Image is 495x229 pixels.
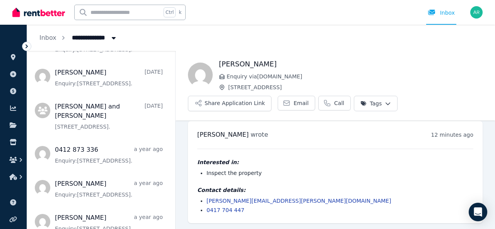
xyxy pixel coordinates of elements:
[251,131,268,138] span: wrote
[228,83,483,91] span: [STREET_ADDRESS]
[469,203,487,221] div: Open Intercom Messenger
[318,96,351,110] a: Call
[207,198,391,204] a: [PERSON_NAME][EMAIL_ADDRESS][PERSON_NAME][DOMAIN_NAME]
[294,99,309,107] span: Email
[55,102,163,131] a: [PERSON_NAME] and [PERSON_NAME][DATE][STREET_ADDRESS].
[188,96,271,111] button: Share Application Link
[55,145,163,165] a: 0412 873 336a year agoEnquiry:[STREET_ADDRESS].
[219,59,483,70] h1: [PERSON_NAME]
[334,99,344,107] span: Call
[431,132,473,138] time: 12 minutes ago
[470,6,483,19] img: Aram Rudd
[197,131,249,138] span: [PERSON_NAME]
[164,7,176,17] span: Ctrl
[12,7,65,18] img: RentBetter
[55,34,163,53] a: Enquiry:[STREET_ADDRESS].
[179,9,181,15] span: k
[27,25,130,51] nav: Breadcrumb
[39,34,56,41] a: Inbox
[207,169,473,177] li: Inspect the property
[188,63,213,87] img: Lucy
[55,68,163,87] a: [PERSON_NAME][DATE]Enquiry:[STREET_ADDRESS].
[354,96,398,111] button: Tags
[55,179,163,198] a: [PERSON_NAME]a year agoEnquiry:[STREET_ADDRESS].
[227,73,483,80] span: Enquiry via [DOMAIN_NAME]
[428,9,455,17] div: Inbox
[360,100,382,107] span: Tags
[197,158,473,166] h4: Interested in:
[207,207,244,213] a: 0417 704 447
[197,186,473,194] h4: Contact details:
[278,96,315,110] a: Email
